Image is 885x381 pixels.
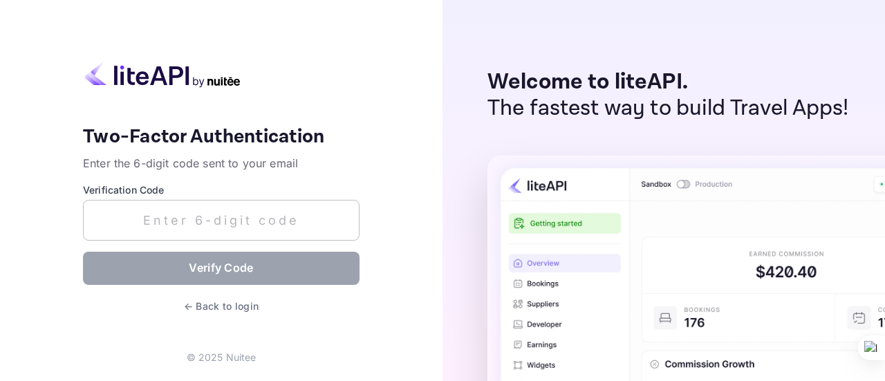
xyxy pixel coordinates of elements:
[83,200,360,241] input: Enter 6-digit code
[83,155,360,171] p: Enter the 6-digit code sent to your email
[83,61,242,88] img: liteapi
[187,350,257,364] p: © 2025 Nuitee
[83,125,360,149] h4: Two-Factor Authentication
[83,183,360,197] label: Verification Code
[487,69,849,95] p: Welcome to liteAPI.
[487,95,849,122] p: The fastest way to build Travel Apps!
[176,293,268,320] button: ← Back to login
